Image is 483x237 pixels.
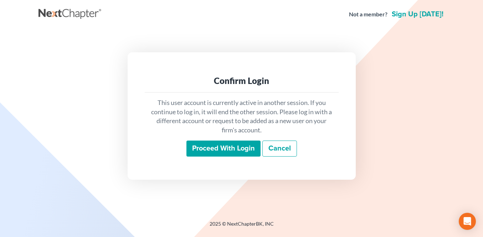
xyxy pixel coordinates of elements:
a: Sign up [DATE]! [390,11,445,18]
a: Cancel [262,141,297,157]
input: Proceed with login [186,141,261,157]
div: Confirm Login [150,75,333,86]
strong: Not a member? [349,10,387,19]
div: Open Intercom Messenger [459,213,476,230]
div: 2025 © NextChapterBK, INC [38,220,445,233]
p: This user account is currently active in another session. If you continue to log in, it will end ... [150,98,333,135]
